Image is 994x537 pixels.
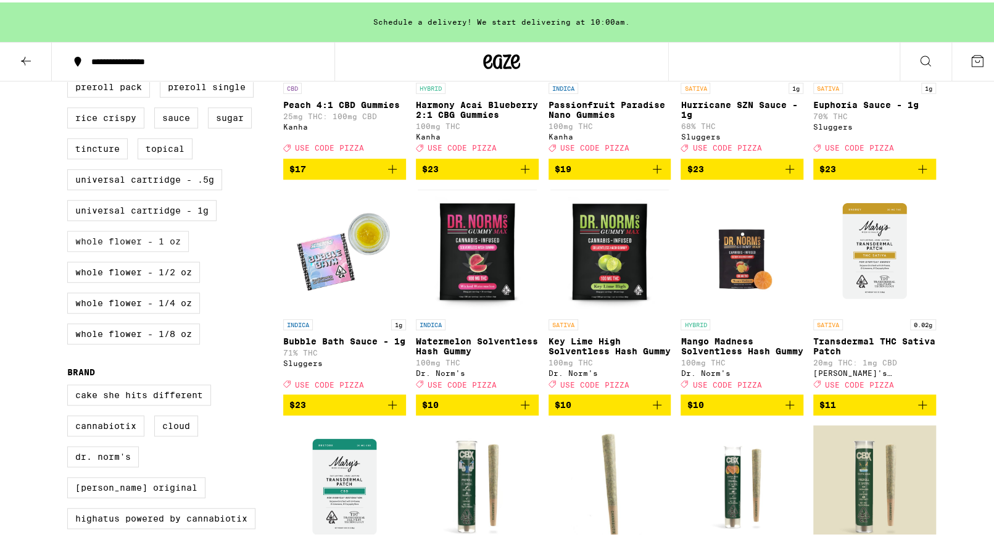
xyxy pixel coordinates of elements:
p: Watermelon Solventless Hash Gummy [416,334,539,354]
label: [PERSON_NAME] Original [67,475,205,496]
label: Universal Cartridge - 1g [67,198,217,219]
p: 0.02g [910,317,936,328]
img: Dr. Norm's - Mango Madness Solventless Hash Gummy [681,187,803,310]
a: Open page for Transdermal THC Sativa Patch from Mary's Medicinals [813,187,936,392]
p: HYBRID [416,80,445,91]
button: Add to bag [283,156,406,177]
p: 25mg THC: 100mg CBD [283,110,406,118]
button: Add to bag [549,392,671,413]
label: Rice Crispy [67,105,144,126]
div: [PERSON_NAME]'s Medicinals [813,367,936,375]
p: Transdermal THC Sativa Patch [813,334,936,354]
span: $10 [422,398,439,407]
p: SATIVA [681,80,710,91]
label: Tincture [67,136,128,157]
div: Sluggers [813,120,936,128]
p: CBD [283,80,302,91]
div: Kanha [283,120,406,128]
label: Highatus Powered by Cannabiotix [67,506,255,527]
label: Dr. Norm's [67,444,139,465]
p: Harmony Acai Blueberry 2:1 CBG Gummies [416,98,539,117]
span: $23 [289,398,306,407]
a: Open page for Mango Madness Solventless Hash Gummy from Dr. Norm's [681,187,803,392]
div: Dr. Norm's [416,367,539,375]
p: Hurricane SZN Sauce - 1g [681,98,803,117]
label: Sugar [208,105,252,126]
p: 1g [921,80,936,91]
button: Add to bag [813,392,936,413]
a: Open page for Watermelon Solventless Hash Gummy from Dr. Norm's [416,187,539,392]
p: Mango Madness Solventless Hash Gummy [681,334,803,354]
span: USE CODE PIZZA [295,142,364,150]
p: Peach 4:1 CBD Gummies [283,98,406,107]
label: Whole Flower - 1/2 oz [67,259,200,280]
p: 1g [391,317,406,328]
button: Add to bag [283,392,406,413]
label: Cloud [154,413,198,434]
p: Passionfruit Paradise Nano Gummies [549,98,671,117]
span: USE CODE PIZZA [560,142,629,150]
div: Sluggers [283,357,406,365]
span: USE CODE PIZZA [825,142,894,150]
span: USE CODE PIZZA [692,142,761,150]
button: Add to bag [813,156,936,177]
p: SATIVA [813,80,843,91]
p: 100mg THC [416,356,539,364]
span: $10 [687,398,703,407]
span: USE CODE PIZZA [428,378,497,386]
legend: Brand [67,365,95,375]
label: Whole Flower - 1/4 oz [67,290,200,311]
p: SATIVA [813,317,843,328]
span: USE CODE PIZZA [560,378,629,386]
img: Dr. Norm's - Key Lime High Solventless Hash Gummy [550,187,669,310]
p: 100mg THC [549,356,671,364]
label: Cake She Hits Different [67,382,211,403]
span: USE CODE PIZZA [295,378,364,386]
a: Open page for Key Lime High Solventless Hash Gummy from Dr. Norm's [549,187,671,392]
a: Open page for Bubble Bath Sauce - 1g from Sluggers [283,187,406,392]
p: 71% THC [283,346,406,354]
p: HYBRID [681,317,710,328]
p: Euphoria Sauce - 1g [813,98,936,107]
p: SATIVA [549,317,578,328]
p: Bubble Bath Sauce - 1g [283,334,406,344]
label: Whole Flower - 1/8 oz [67,321,200,342]
p: Key Lime High Solventless Hash Gummy [549,334,671,354]
img: Dr. Norm's - Watermelon Solventless Hash Gummy [418,187,537,310]
p: 100mg THC [549,120,671,128]
img: Sluggers - Bubble Bath Sauce - 1g [283,187,406,310]
span: USE CODE PIZZA [825,378,894,386]
span: USE CODE PIZZA [692,378,761,386]
p: INDICA [283,317,313,328]
div: Kanha [416,130,539,138]
img: Mary's Medicinals - Transdermal THC Sativa Patch [813,187,936,310]
span: $23 [687,162,703,172]
p: 1g [789,80,803,91]
span: USE CODE PIZZA [428,142,497,150]
div: Dr. Norm's [549,367,671,375]
span: $11 [819,398,836,407]
p: 100mg THC [681,356,803,364]
p: 100mg THC [416,120,539,128]
label: Cannabiotix [67,413,144,434]
p: INDICA [416,317,445,328]
p: 70% THC [813,110,936,118]
span: $19 [555,162,571,172]
label: Universal Cartridge - .5g [67,167,222,188]
button: Add to bag [681,156,803,177]
p: 68% THC [681,120,803,128]
span: $23 [819,162,836,172]
label: Sauce [154,105,198,126]
label: Preroll Pack [67,74,150,95]
button: Add to bag [549,156,671,177]
p: INDICA [549,80,578,91]
div: Kanha [549,130,671,138]
p: 20mg THC: 1mg CBD [813,356,936,364]
label: Topical [138,136,193,157]
label: Whole Flower - 1 oz [67,228,189,249]
span: $10 [555,398,571,407]
div: Sluggers [681,130,803,138]
div: Dr. Norm's [681,367,803,375]
span: $17 [289,162,306,172]
button: Add to bag [416,156,539,177]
